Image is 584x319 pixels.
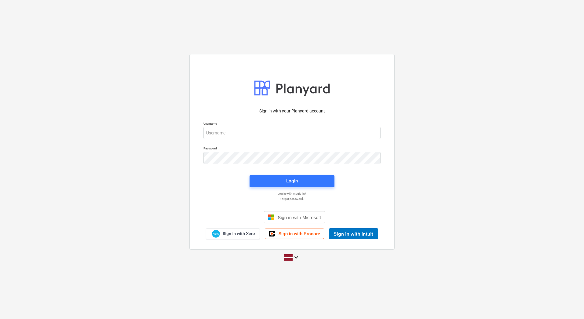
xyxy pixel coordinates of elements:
img: Xero logo [212,230,220,238]
a: Log in with magic link [200,192,384,196]
div: Login [286,177,298,185]
p: Sign in with your Planyard account [203,108,381,114]
span: Sign in with Procore [279,231,320,237]
a: Forgot password? [200,197,384,201]
button: Login [250,175,334,187]
input: Username [203,127,381,139]
img: Microsoft logo [268,214,274,220]
i: keyboard_arrow_down [293,254,300,261]
p: Password [203,146,381,152]
a: Sign in with Xero [206,229,260,239]
span: Sign in with Microsoft [278,215,321,220]
a: Sign in with Procore [265,229,324,239]
span: Sign in with Xero [223,231,255,237]
p: Username [203,122,381,127]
